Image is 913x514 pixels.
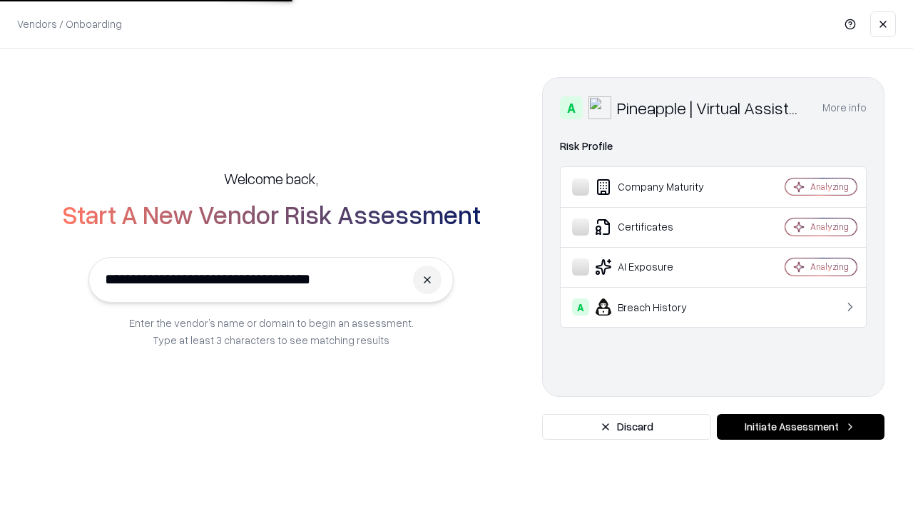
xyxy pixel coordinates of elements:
[572,298,589,316] div: A
[224,168,318,188] h5: Welcome back,
[810,181,849,193] div: Analyzing
[572,298,743,316] div: Breach History
[560,138,867,155] div: Risk Profile
[572,258,743,276] div: AI Exposure
[560,96,583,119] div: A
[62,200,481,228] h2: Start A New Vendor Risk Assessment
[129,314,414,348] p: Enter the vendor’s name or domain to begin an assessment. Type at least 3 characters to see match...
[822,95,867,121] button: More info
[617,96,805,119] div: Pineapple | Virtual Assistant Agency
[17,16,122,31] p: Vendors / Onboarding
[572,218,743,236] div: Certificates
[810,221,849,233] div: Analyzing
[588,96,611,119] img: Pineapple | Virtual Assistant Agency
[542,414,711,440] button: Discard
[572,178,743,196] div: Company Maturity
[717,414,884,440] button: Initiate Assessment
[810,261,849,273] div: Analyzing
